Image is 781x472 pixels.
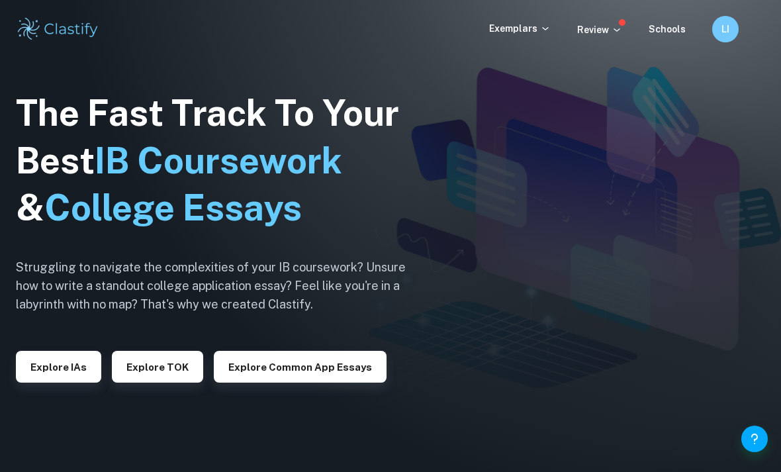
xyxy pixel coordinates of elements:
button: Explore Common App essays [214,351,387,383]
img: Clastify logo [16,16,100,42]
button: Explore IAs [16,351,101,383]
button: Explore TOK [112,351,203,383]
a: Explore Common App essays [214,360,387,373]
a: Schools [649,24,686,34]
button: LI [712,16,739,42]
a: Explore TOK [112,360,203,373]
h1: The Fast Track To Your Best & [16,89,426,232]
h6: Struggling to navigate the complexities of your IB coursework? Unsure how to write a standout col... [16,258,426,314]
span: College Essays [44,187,302,228]
p: Exemplars [489,21,551,36]
button: Help and Feedback [741,426,768,452]
span: IB Coursework [95,140,342,181]
p: Review [577,23,622,37]
h6: LI [718,22,733,36]
a: Explore IAs [16,360,101,373]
